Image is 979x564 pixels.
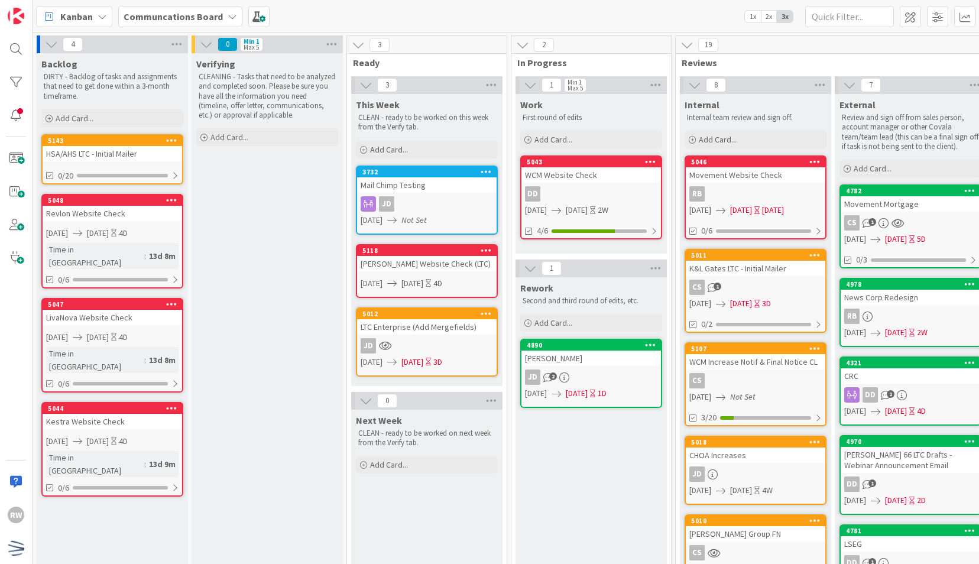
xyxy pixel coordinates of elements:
[43,403,182,414] div: 5044
[686,250,825,261] div: 5011
[521,340,661,351] div: 4890
[691,251,825,260] div: 5011
[686,526,825,542] div: [PERSON_NAME] Group FN
[124,11,223,22] b: Communcations Board
[244,44,259,50] div: Max 5
[885,494,907,507] span: [DATE]
[691,345,825,353] div: 5107
[534,317,572,328] span: Add Card...
[8,8,24,24] img: Visit kanbanzone.com
[917,326,928,339] div: 2W
[521,369,661,385] div: JD
[689,204,711,216] span: [DATE]
[119,331,128,343] div: 4D
[885,405,907,417] span: [DATE]
[730,391,756,402] i: Not Set
[60,9,93,24] span: Kanban
[854,163,892,174] span: Add Card...
[686,516,825,526] div: 5010
[43,206,182,221] div: Revlon Website Check
[521,351,661,366] div: [PERSON_NAME]
[377,78,397,92] span: 3
[917,233,926,245] div: 5D
[370,144,408,155] span: Add Card...
[689,373,705,388] div: CS
[357,256,497,271] div: [PERSON_NAME] Website Check (LTC)
[686,157,825,167] div: 5046
[868,479,876,487] span: 1
[362,247,497,255] div: 5118
[43,146,182,161] div: HSA/AHS LTC - Initial Mailer
[46,243,144,269] div: Time in [GEOGRAPHIC_DATA]
[357,177,497,193] div: Mail Chimp Testing
[356,166,498,235] a: 3732Mail Chimp TestingJD[DATE]Not Set
[146,249,179,262] div: 13d 8m
[598,387,607,400] div: 1D
[568,85,583,91] div: Max 5
[521,186,661,202] div: DD
[730,297,752,310] span: [DATE]
[685,436,826,505] a: 5018CHOA IncreasesJD[DATE][DATE]4W
[8,507,24,523] div: RW
[362,168,497,176] div: 3732
[805,6,894,27] input: Quick Filter...
[521,167,661,183] div: WCM Website Check
[525,186,540,202] div: DD
[844,326,866,339] span: [DATE]
[357,338,497,354] div: JD
[686,343,825,369] div: 5107WCM Increase Notif & Final Notice CL
[46,451,144,477] div: Time in [GEOGRAPHIC_DATA]
[537,225,548,237] span: 4/6
[844,494,866,507] span: [DATE]
[525,369,540,385] div: JD
[41,402,183,497] a: 5044Kestra Website Check[DATE][DATE]4DTime in [GEOGRAPHIC_DATA]:13d 9m0/6
[542,78,562,92] span: 1
[43,195,182,206] div: 5048
[401,356,423,368] span: [DATE]
[525,204,547,216] span: [DATE]
[48,404,182,413] div: 5044
[8,540,24,556] img: avatar
[520,282,553,294] span: Rework
[527,341,661,349] div: 4890
[844,233,866,245] span: [DATE]
[686,545,825,560] div: CS
[686,466,825,482] div: JD
[691,438,825,446] div: 5018
[598,204,608,216] div: 2W
[525,387,547,400] span: [DATE]
[701,411,717,424] span: 3/20
[685,155,826,239] a: 5046Movement Website CheckRB[DATE][DATE][DATE]0/6
[730,204,752,216] span: [DATE]
[549,372,557,380] span: 2
[839,99,876,111] span: External
[357,319,497,335] div: LTC Enterprise (Add Mergefields)
[46,435,68,448] span: [DATE]
[685,249,826,333] a: 5011K&L Gates LTC - Initial MailerCS[DATE][DATE]3D0/2
[762,204,784,216] div: [DATE]
[433,277,442,290] div: 4D
[521,340,661,366] div: 4890[PERSON_NAME]
[701,318,712,330] span: 0/2
[377,394,397,408] span: 0
[885,326,907,339] span: [DATE]
[144,458,146,471] span: :
[58,170,73,182] span: 0/20
[196,58,235,70] span: Verifying
[356,307,498,377] a: 5012LTC Enterprise (Add Mergefields)JD[DATE][DATE]3D
[777,11,793,22] span: 3x
[523,113,660,122] p: First round of edits
[686,437,825,448] div: 5018
[87,227,109,239] span: [DATE]
[356,99,400,111] span: This Week
[43,135,182,146] div: 5143
[685,99,719,111] span: Internal
[686,186,825,202] div: RB
[568,79,582,85] div: Min 1
[369,38,390,52] span: 3
[842,113,979,151] p: Review and sign off from sales person, account manager or other Covala team/team lead (this can b...
[534,38,554,52] span: 2
[43,403,182,429] div: 5044Kestra Website Check
[58,482,69,494] span: 0/6
[917,405,926,417] div: 4D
